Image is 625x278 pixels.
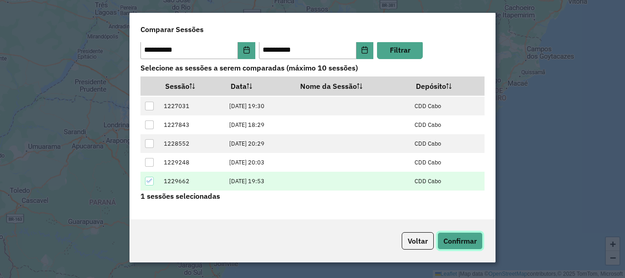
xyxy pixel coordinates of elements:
td: 1227843 [159,115,225,134]
td: [DATE] 20:03 [225,153,294,172]
label: 1 sessões selecionadas [140,191,220,202]
button: Filtrar [377,41,423,59]
td: [DATE] 20:29 [225,134,294,153]
button: Choose Date [238,41,255,59]
td: CDD Cabo [409,97,484,115]
td: CDD Cabo [409,172,484,191]
th: Depósito [409,76,484,96]
td: CDD Cabo [409,134,484,153]
td: 1229662 [159,172,225,191]
td: 1228552 [159,134,225,153]
td: [DATE] 18:29 [225,115,294,134]
th: Nome da Sessão [294,76,409,96]
td: 1229248 [159,153,225,172]
td: [DATE] 19:53 [225,172,294,191]
td: [DATE] 19:30 [225,97,294,115]
th: Sessão [159,76,225,96]
td: CDD Cabo [409,115,484,134]
button: Choose Date [356,41,374,59]
button: Confirmar [437,232,483,250]
td: CDD Cabo [409,153,484,172]
button: Voltar [402,232,434,250]
label: Selecione as sessões a serem comparadas (máximo 10 sessões) [135,59,490,76]
h4: Comparar Sessões [140,24,204,35]
th: Data [225,76,294,96]
td: 1227031 [159,97,225,115]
